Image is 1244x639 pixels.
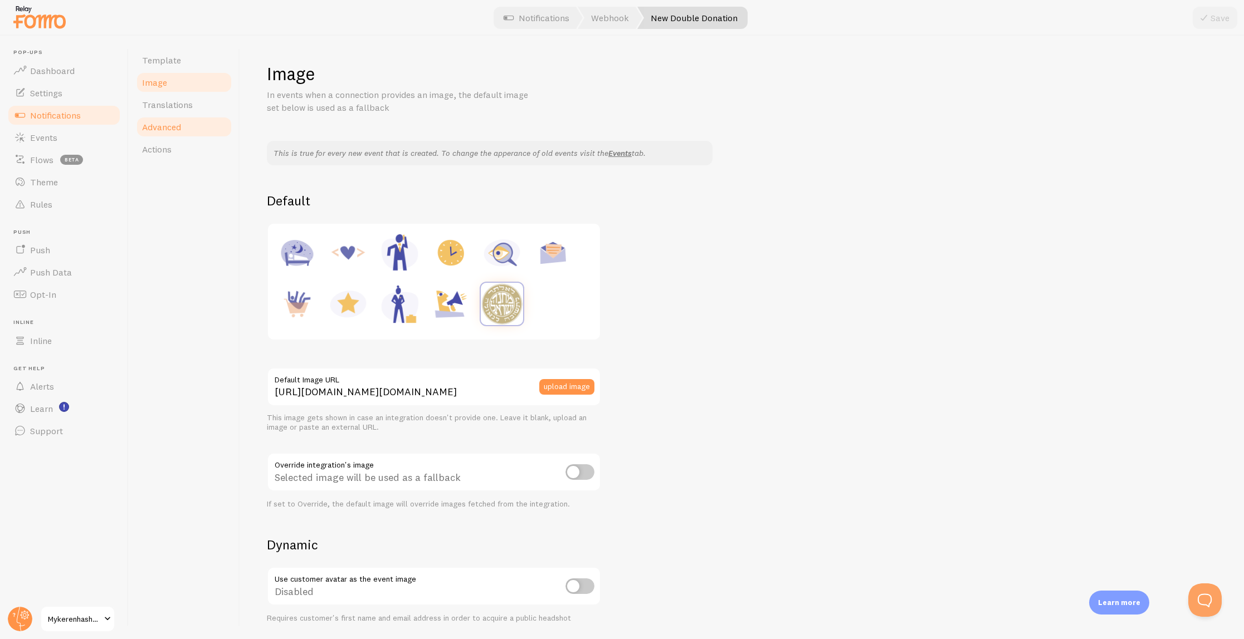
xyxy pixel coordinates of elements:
span: Events [30,132,57,143]
img: Female Executive [378,283,421,325]
span: Theme [30,176,58,188]
h2: Default [267,192,1217,209]
span: Actions [142,144,172,155]
div: Selected image will be used as a fallback [267,453,601,493]
a: Notifications [7,104,121,126]
span: Inline [30,335,52,346]
img: Shoutout [430,283,472,325]
img: fomo-relay-logo-orange.svg [12,3,67,31]
svg: <p>Watch New Feature Tutorials!</p> [59,402,69,412]
img: Appointment [430,232,472,274]
div: Disabled [267,567,601,607]
a: Support [7,420,121,442]
div: This image gets shown in case an integration doesn't provide one. Leave it blank, upload an image... [267,413,601,432]
span: Advanced [142,121,181,132]
img: Newsletter [532,232,574,274]
span: Settings [30,87,62,99]
a: Flows beta [7,149,121,171]
span: Rules [30,199,52,210]
a: Theme [7,171,121,193]
a: Template [135,49,233,71]
span: Notifications [30,110,81,121]
a: Advanced [135,116,233,138]
iframe: Help Scout Beacon - Open [1188,583,1222,617]
div: If set to Override, the default image will override images fetched from the integration. [267,499,601,509]
label: Default Image URL [267,367,601,386]
div: Learn more [1089,591,1149,615]
p: In events when a connection provides an image, the default image set below is used as a fallback [267,89,534,114]
img: Code [327,232,369,274]
a: Push Data [7,261,121,283]
a: Events [608,148,632,158]
a: Actions [135,138,233,160]
span: Template [142,55,181,66]
a: Image [135,71,233,94]
span: beta [60,155,83,165]
span: Dashboard [30,65,75,76]
a: Opt-In [7,283,121,306]
a: Dashboard [7,60,121,82]
span: Mykerenhashana [48,612,101,626]
h1: Image [267,62,1217,85]
a: Settings [7,82,121,104]
span: Flows [30,154,53,165]
h2: Dynamic [267,536,601,553]
span: Learn [30,403,53,414]
span: Image [142,77,167,88]
img: Custom [481,283,523,325]
span: Push [30,244,50,255]
span: Opt-In [30,289,56,300]
span: Alerts [30,381,54,392]
p: Learn more [1098,597,1140,608]
span: Pop-ups [13,49,121,56]
a: Alerts [7,375,121,397]
a: Rules [7,193,121,215]
span: Support [30,425,63,436]
img: Male Executive [378,232,421,274]
a: Push [7,239,121,261]
button: upload image [539,379,594,395]
span: Translations [142,99,193,110]
div: Requires customer's first name and email address in order to acquire a public headshot [267,613,601,623]
img: Accommodation [276,232,318,274]
a: Mykerenhashana [40,606,115,632]
a: Translations [135,94,233,116]
img: Inquiry [481,232,523,274]
img: Rating [327,283,369,325]
span: Get Help [13,365,121,372]
span: Push [13,229,121,236]
span: Push Data [30,267,72,278]
a: Events [7,126,121,149]
a: Learn [7,397,121,420]
a: Inline [7,330,121,352]
span: Inline [13,319,121,326]
p: This is true for every new event that is created. To change the apperance of old events visit the... [274,148,706,159]
img: Purchase [276,283,318,325]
